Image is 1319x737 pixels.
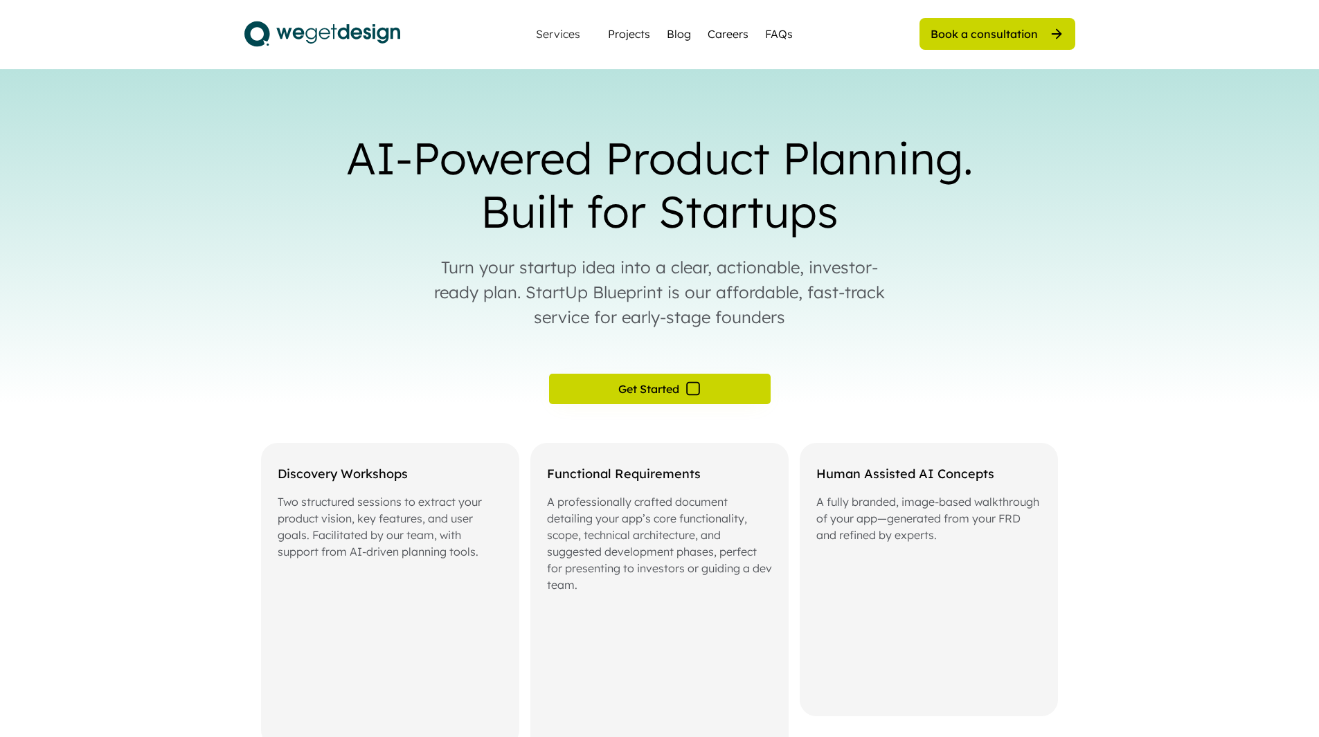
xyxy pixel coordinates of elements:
[667,26,691,42] a: Blog
[816,465,1041,482] div: Human Assisted AI Concepts
[530,28,586,39] div: Services
[765,26,793,42] a: FAQs
[261,560,519,733] img: yH5BAEAAAAALAAAAAABAAEAAAIBRAA7
[708,26,748,42] a: Careers
[424,255,895,329] div: Turn your startup idea into a clear, actionable, investor-ready plan. StartUp Blueprint is our af...
[278,493,503,560] div: Two structured sessions to extract your product vision, key features, and user goals. Facilitated...
[800,543,1058,716] img: yH5BAEAAAAALAAAAAABAAEAAAIBRAA7
[244,17,400,51] img: logo.svg
[816,493,1041,543] div: A fully branded, image-based walkthrough of your app—generated from your FRD and refined by experts.
[547,465,772,482] div: Functional Requirements
[931,26,1038,42] div: Book a consultation
[618,383,679,394] span: Get Started
[314,131,1006,238] div: AI-Powered Product Planning. Built for Startups
[547,493,772,593] div: A professionally crafted document detailing your app’s core functionality, scope, technical archi...
[549,374,771,404] button: Get Started
[278,465,503,482] div: Discovery Workshops
[608,26,650,42] a: Projects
